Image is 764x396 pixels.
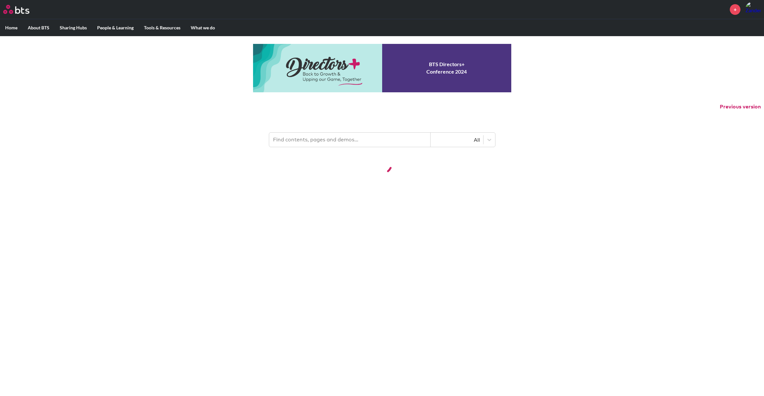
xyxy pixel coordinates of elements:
[92,19,139,36] label: People & Learning
[720,103,761,110] button: Previous version
[139,19,186,36] label: Tools & Resources
[269,133,431,147] input: Find contents, pages and demos...
[745,2,761,17] a: Profile
[730,4,740,15] a: +
[23,19,55,36] label: About BTS
[253,44,511,92] a: Conference 2024
[186,19,220,36] label: What we do
[434,136,480,143] div: All
[745,2,761,17] img: Zander Ross
[55,19,92,36] label: Sharing Hubs
[3,5,29,14] img: BTS Logo
[3,5,41,14] a: Go home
